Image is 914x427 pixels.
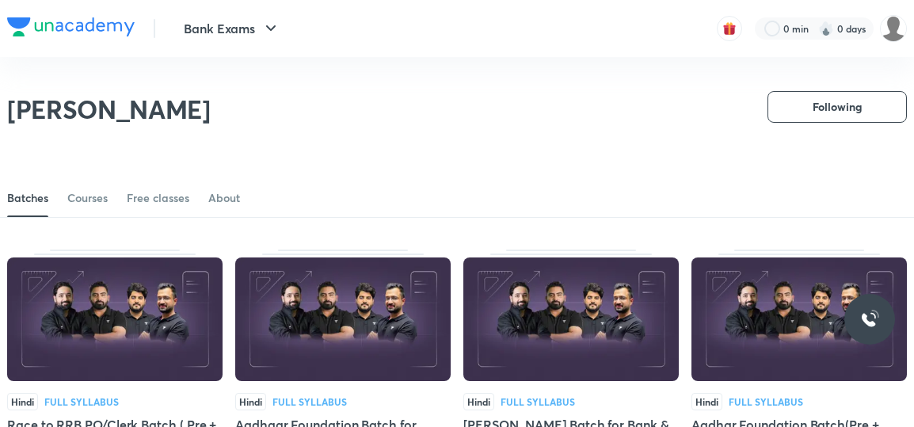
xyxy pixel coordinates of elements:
h2: [PERSON_NAME] [7,93,211,125]
span: Hindi [691,393,722,410]
span: Following [813,99,862,115]
div: Full Syllabus [729,397,803,406]
div: Courses [67,190,108,206]
img: Thumbnail [463,257,679,381]
a: Free classes [127,179,189,217]
img: avatar [722,21,737,36]
span: Hindi [7,393,38,410]
div: Full Syllabus [501,397,575,406]
img: Thumbnail [7,257,223,381]
div: Full Syllabus [44,397,119,406]
img: ttu [860,310,879,329]
div: Batches [7,190,48,206]
img: streak [818,21,834,36]
div: Free classes [127,190,189,206]
a: Courses [67,179,108,217]
img: Thumbnail [235,257,451,381]
a: About [208,179,240,217]
button: avatar [717,16,742,41]
a: Company Logo [7,17,135,40]
img: Thumbnail [691,257,907,381]
div: Full Syllabus [272,397,347,406]
span: Hindi [235,393,266,410]
a: Batches [7,179,48,217]
button: Bank Exams [174,13,290,44]
div: About [208,190,240,206]
img: Company Logo [7,17,135,36]
button: Following [767,91,907,123]
img: NIKHIL [880,15,907,42]
span: Hindi [463,393,494,410]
